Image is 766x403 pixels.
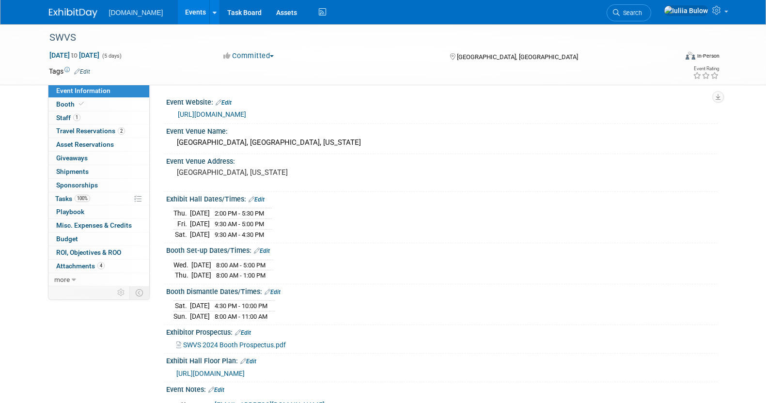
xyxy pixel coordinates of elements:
[173,311,190,321] td: Sun.
[166,382,718,395] div: Event Notes:
[49,8,97,18] img: ExhibitDay
[173,135,710,150] div: [GEOGRAPHIC_DATA], [GEOGRAPHIC_DATA], [US_STATE]
[48,138,149,151] a: Asset Reservations
[620,50,720,65] div: Event Format
[55,195,90,202] span: Tasks
[48,273,149,286] a: more
[48,260,149,273] a: Attachments4
[173,301,190,311] td: Sat.
[664,5,708,16] img: Iuliia Bulow
[183,341,286,349] span: SWVS 2024 Booth Prospectus.pdf
[48,124,149,138] a: Travel Reservations2
[215,302,267,310] span: 4:30 PM - 10:00 PM
[113,286,130,299] td: Personalize Event Tab Strip
[56,248,121,256] span: ROI, Objectives & ROO
[56,127,125,135] span: Travel Reservations
[215,231,264,238] span: 9:30 AM - 4:30 PM
[56,181,98,189] span: Sponsorships
[693,66,719,71] div: Event Rating
[178,110,246,118] a: [URL][DOMAIN_NAME]
[686,52,695,60] img: Format-Inperson.png
[48,152,149,165] a: Giveaways
[190,219,210,230] td: [DATE]
[56,262,105,270] span: Attachments
[48,165,149,178] a: Shipments
[56,140,114,148] span: Asset Reservations
[173,219,190,230] td: Fri.
[215,220,264,228] span: 9:30 AM - 5:00 PM
[166,243,718,256] div: Booth Set-up Dates/Times:
[166,325,718,338] div: Exhibitor Prospectus:
[254,248,270,254] a: Edit
[48,111,149,124] a: Staff1
[249,196,265,203] a: Edit
[173,260,191,270] td: Wed.
[208,387,224,393] a: Edit
[97,262,105,269] span: 4
[46,29,663,46] div: SWVS
[190,208,210,219] td: [DATE]
[56,100,86,108] span: Booth
[70,51,79,59] span: to
[191,270,211,280] td: [DATE]
[173,270,191,280] td: Thu.
[74,68,90,75] a: Edit
[176,341,286,349] a: SWVS 2024 Booth Prospectus.pdf
[48,179,149,192] a: Sponsorships
[48,232,149,246] a: Budget
[166,284,718,297] div: Booth Dismantle Dates/Times:
[215,210,264,217] span: 2:00 PM - 5:30 PM
[190,229,210,239] td: [DATE]
[48,98,149,111] a: Booth
[48,205,149,218] a: Playbook
[620,9,642,16] span: Search
[56,168,89,175] span: Shipments
[56,114,80,122] span: Staff
[215,313,267,320] span: 8:00 AM - 11:00 AM
[73,114,80,121] span: 1
[56,235,78,243] span: Budget
[49,66,90,76] td: Tags
[109,9,163,16] span: [DOMAIN_NAME]
[56,154,88,162] span: Giveaways
[79,101,84,107] i: Booth reservation complete
[166,95,718,108] div: Event Website:
[177,168,385,177] pre: [GEOGRAPHIC_DATA], [US_STATE]
[176,370,245,377] a: [URL][DOMAIN_NAME]
[56,87,110,94] span: Event Information
[49,51,100,60] span: [DATE] [DATE]
[166,354,718,366] div: Exhibit Hall Floor Plan:
[48,246,149,259] a: ROI, Objectives & ROO
[216,272,266,279] span: 8:00 AM - 1:00 PM
[56,208,84,216] span: Playbook
[265,289,281,295] a: Edit
[129,286,149,299] td: Toggle Event Tabs
[457,53,578,61] span: [GEOGRAPHIC_DATA], [GEOGRAPHIC_DATA]
[697,52,719,60] div: In-Person
[173,229,190,239] td: Sat.
[240,358,256,365] a: Edit
[216,262,266,269] span: 8:00 AM - 5:00 PM
[235,329,251,336] a: Edit
[173,208,190,219] td: Thu.
[190,311,210,321] td: [DATE]
[48,84,149,97] a: Event Information
[166,154,718,166] div: Event Venue Address:
[54,276,70,283] span: more
[48,192,149,205] a: Tasks100%
[75,195,90,202] span: 100%
[166,124,718,136] div: Event Venue Name:
[607,4,651,21] a: Search
[190,301,210,311] td: [DATE]
[101,53,122,59] span: (5 days)
[191,260,211,270] td: [DATE]
[216,99,232,106] a: Edit
[220,51,278,61] button: Committed
[56,221,132,229] span: Misc. Expenses & Credits
[166,192,718,204] div: Exhibit Hall Dates/Times:
[118,127,125,135] span: 2
[48,219,149,232] a: Misc. Expenses & Credits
